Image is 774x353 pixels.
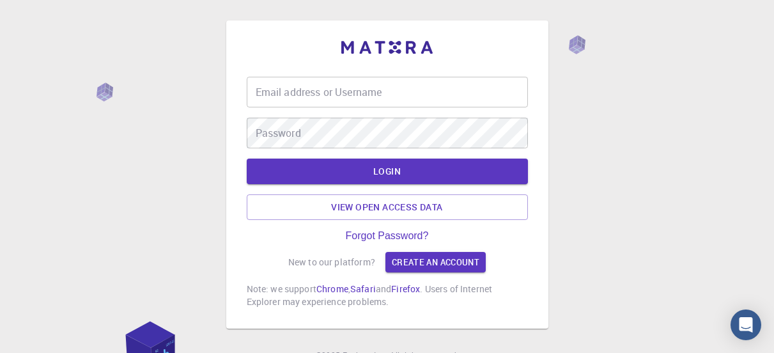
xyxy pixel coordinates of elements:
[731,310,761,340] div: Open Intercom Messenger
[247,283,528,308] p: Note: we support , and . Users of Internet Explorer may experience problems.
[350,283,376,295] a: Safari
[288,256,375,269] p: New to our platform?
[385,252,486,272] a: Create an account
[247,194,528,220] a: View open access data
[247,159,528,184] button: LOGIN
[391,283,420,295] a: Firefox
[316,283,348,295] a: Chrome
[346,230,429,242] a: Forgot Password?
